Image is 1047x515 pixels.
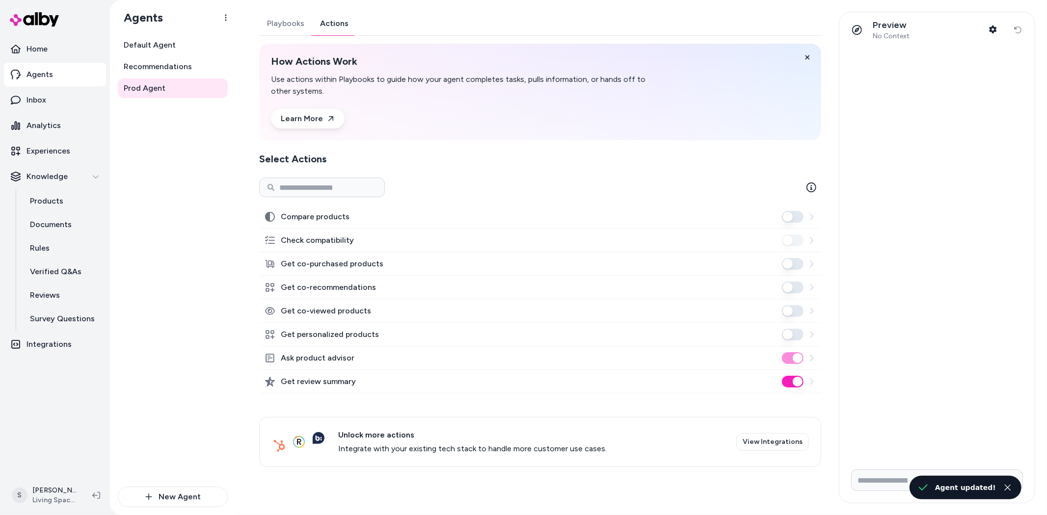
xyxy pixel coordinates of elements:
a: Learn More [271,109,345,129]
h1: Agents [116,10,163,25]
button: Playbooks [259,12,312,35]
span: Integrate with your existing tech stack to handle more customer use cases. [338,443,607,455]
a: Prod Agent [118,78,228,98]
a: Reviews [20,283,106,307]
p: Use actions within Playbooks to guide how your agent completes tasks, pulls information, or hands... [271,74,648,97]
a: Inbox [4,88,106,112]
p: Survey Questions [30,313,95,325]
p: Verified Q&As [30,266,81,278]
a: Home [4,37,106,61]
a: Analytics [4,114,106,137]
h2: How Actions Work [271,55,648,68]
label: Check compatibility [281,234,354,246]
a: Default Agent [118,35,228,55]
label: Ask product advisor [281,352,354,364]
p: Rules [30,242,50,254]
label: Get personalized products [281,329,379,340]
p: Inbox [27,94,46,106]
a: Survey Questions [20,307,106,331]
div: Agent updated! [935,482,996,493]
label: Get co-viewed products [281,305,371,317]
label: Get co-purchased products [281,258,383,270]
a: Experiences [4,139,106,163]
p: Integrations [27,338,72,350]
p: Documents [30,219,72,231]
p: Experiences [27,145,70,157]
label: Get review summary [281,376,356,387]
img: alby Logo [10,12,59,26]
span: Default Agent [124,39,176,51]
p: Products [30,195,63,207]
p: Analytics [27,120,61,131]
span: S [12,488,27,503]
p: Home [27,43,48,55]
a: Products [20,189,106,213]
a: Documents [20,213,106,236]
button: S[PERSON_NAME]Living Spaces [6,480,84,511]
input: Write your prompt here [851,469,1023,491]
button: Close toast [1002,482,1014,493]
p: Preview [873,20,910,31]
p: Agents [27,69,53,80]
a: Rules [20,236,106,260]
span: Living Spaces [32,495,77,505]
span: Prod Agent [124,82,165,94]
a: Agents [4,63,106,86]
button: Knowledge [4,165,106,188]
button: New Agent [118,487,228,507]
p: Reviews [30,289,60,301]
span: Recommendations [124,61,192,73]
p: Knowledge [27,171,68,182]
h2: Select Actions [259,152,821,166]
button: Actions [312,12,356,35]
a: Verified Q&As [20,260,106,283]
label: Compare products [281,211,349,223]
a: Integrations [4,333,106,356]
span: No Context [873,32,910,41]
p: [PERSON_NAME] [32,486,77,495]
span: Unlock more actions [338,429,607,441]
label: Get co-recommendations [281,282,376,293]
a: Recommendations [118,57,228,77]
a: View Integrations [736,433,809,451]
